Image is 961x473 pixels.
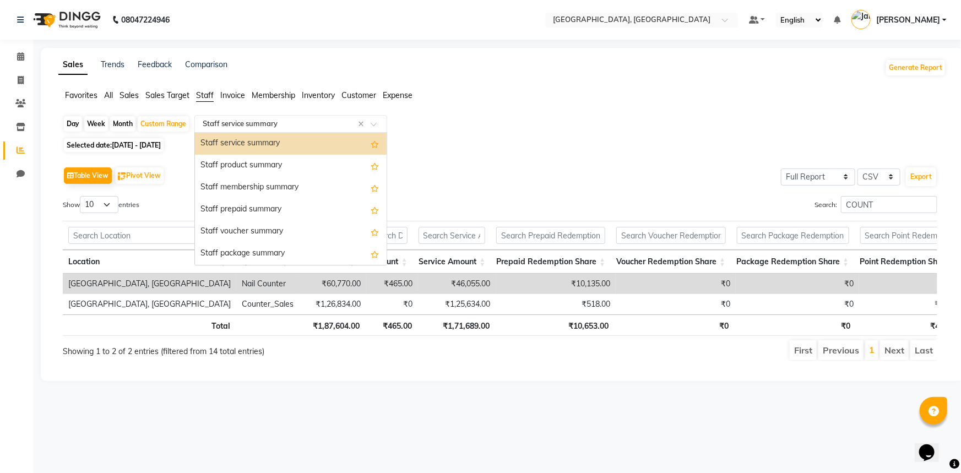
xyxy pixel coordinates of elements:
th: Voucher Redemption Share: activate to sort column ascending [611,250,731,274]
span: [DATE] - [DATE] [112,141,161,149]
input: Search Service Amount [419,227,486,244]
span: Selected date: [64,138,164,152]
td: ₹46,055.00 [418,274,496,294]
th: Package Redemption Share: activate to sort column ascending [731,250,855,274]
th: Service Amount: activate to sort column ascending [413,250,491,274]
span: Inventory [302,90,335,100]
span: Add this report to Favorites List [371,225,379,238]
div: Staff voucher summary [195,221,387,243]
label: Search: [815,196,937,213]
span: Invoice [220,90,245,100]
a: Comparison [185,59,227,69]
a: Sales [58,55,88,75]
div: Staff service summary [195,133,387,155]
input: Search Prepaid Redemption Share [496,227,605,244]
th: Total [63,314,236,336]
td: ₹1,25,634.00 [418,294,496,314]
img: pivot.png [118,172,126,181]
select: Showentries [80,196,118,213]
button: Generate Report [886,60,945,75]
span: Customer [341,90,376,100]
button: Export [906,167,936,186]
td: ₹0 [736,274,859,294]
b: 08047224946 [121,4,170,35]
td: [GEOGRAPHIC_DATA], [GEOGRAPHIC_DATA] [63,294,236,314]
th: ₹0 [614,314,734,336]
div: Month [110,116,135,132]
a: 1 [869,344,875,355]
span: All [104,90,113,100]
div: Staff prepaid summary [195,199,387,221]
th: ₹10,653.00 [496,314,614,336]
input: Search Point Redemption Share [860,227,959,244]
a: Feedback [138,59,172,69]
td: ₹518.00 [496,294,616,314]
div: Day [64,116,82,132]
td: ₹60,770.00 [299,274,366,294]
td: ₹0 [616,294,736,314]
input: Search Location [68,227,226,244]
td: ₹10,135.00 [496,274,616,294]
th: ₹0 [734,314,856,336]
div: Week [84,116,108,132]
button: Table View [64,167,112,184]
th: ₹465.00 [365,314,417,336]
span: Membership [252,90,295,100]
span: Favorites [65,90,97,100]
img: logo [28,4,104,35]
th: ₹1,71,689.00 [417,314,496,336]
th: Location: activate to sort column ascending [63,250,232,274]
span: Sales [120,90,139,100]
td: Counter_Sales [236,294,299,314]
a: Trends [101,59,124,69]
td: [GEOGRAPHIC_DATA], [GEOGRAPHIC_DATA] [63,274,236,294]
span: Expense [383,90,412,100]
td: ₹0 [736,294,859,314]
td: ₹0 [366,294,418,314]
input: Search Package Redemption Share [737,227,849,244]
td: Nail Counter [236,274,299,294]
img: Janvi Chhatwal [851,10,871,29]
span: Sales Target [145,90,189,100]
div: Staff package summary [195,243,387,265]
span: Add this report to Favorites List [371,247,379,260]
span: Add this report to Favorites List [371,137,379,150]
label: Show entries [63,196,139,213]
span: [PERSON_NAME] [876,14,940,26]
th: Prepaid Redemption Share: activate to sort column ascending [491,250,611,274]
span: Add this report to Favorites List [371,203,379,216]
div: Custom Range [138,116,189,132]
td: ₹0 [616,274,736,294]
span: Add this report to Favorites List [371,159,379,172]
input: Search Voucher Redemption Share [616,227,725,244]
iframe: chat widget [915,429,950,462]
div: Staff membership summary [195,177,387,199]
span: Staff [196,90,214,100]
td: ₹1,26,834.00 [299,294,366,314]
input: Search: [841,196,937,213]
span: Clear all [358,118,367,130]
div: Showing 1 to 2 of 2 entries (filtered from 14 total entries) [63,339,417,357]
ng-dropdown-panel: Options list [194,132,387,265]
button: Pivot View [115,167,164,184]
div: Staff product summary [195,155,387,177]
span: Add this report to Favorites List [371,181,379,194]
th: ₹1,87,604.00 [298,314,365,336]
td: ₹465.00 [366,274,418,294]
